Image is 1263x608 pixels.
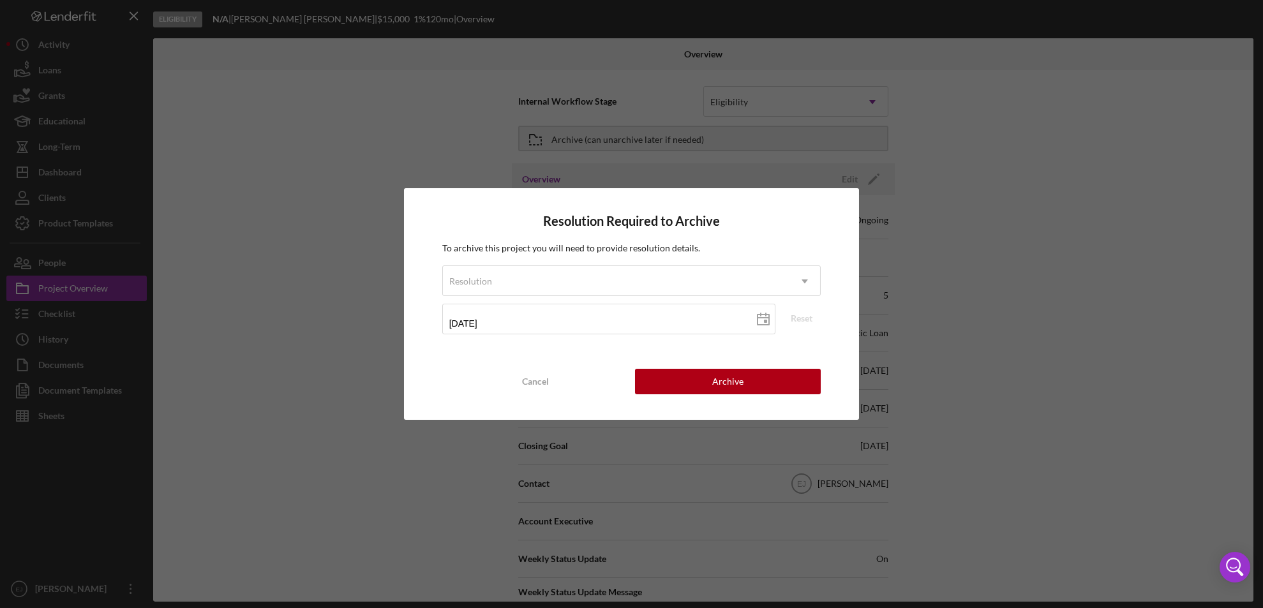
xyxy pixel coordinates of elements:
[782,309,821,328] button: Reset
[712,369,744,394] div: Archive
[442,241,821,255] p: To archive this project you will need to provide resolution details.
[522,369,549,394] div: Cancel
[442,214,821,228] h4: Resolution Required to Archive
[442,369,629,394] button: Cancel
[449,276,492,286] div: Resolution
[1220,552,1250,582] div: Open Intercom Messenger
[635,369,821,394] button: Archive
[791,309,812,328] div: Reset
